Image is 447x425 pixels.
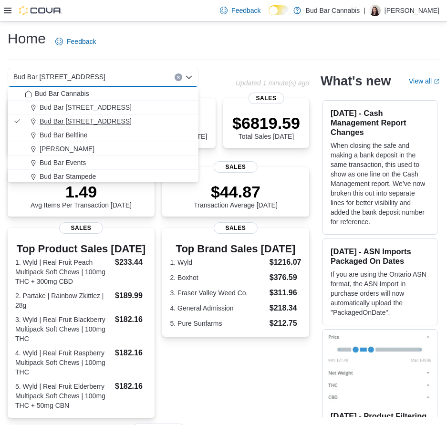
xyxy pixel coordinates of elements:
dd: $189.99 [115,290,147,301]
p: If you are using the Ontario ASN format, the ASN Import in purchase orders will now automatically... [331,270,429,317]
dd: $182.16 [115,314,147,325]
input: Dark Mode [269,5,289,15]
button: Clear input [175,73,182,81]
h3: [DATE] - Cash Management Report Changes [331,108,429,137]
dt: 5. Pure Sunfarms [170,319,266,328]
span: Bud Bar [STREET_ADDRESS] [13,71,105,83]
a: View allExternal link [409,77,439,85]
h1: Home [8,29,46,48]
dd: $376.59 [270,272,301,283]
span: Feedback [231,6,260,15]
dd: $311.96 [270,287,301,299]
span: Bud Bar [STREET_ADDRESS] [40,103,132,112]
button: Bud Bar [STREET_ADDRESS] [8,114,198,128]
svg: External link [434,79,439,84]
a: Feedback [52,32,100,51]
dt: 3. Fraser Valley Weed Co. [170,288,266,298]
span: Bud Bar [STREET_ADDRESS] [40,116,132,126]
dt: 4. General Admission [170,303,266,313]
button: Bud Bar Cannabis [8,87,198,101]
span: Sales [214,222,258,234]
h3: Top Brand Sales [DATE] [170,243,301,255]
dt: 3. Wyld | Real Fruit Blackberry Multipack Soft Chews | 100mg THC [15,315,111,343]
span: Bud Bar Stampede [40,172,96,181]
h2: What's new [321,73,391,89]
dd: $233.44 [115,257,147,268]
div: Choose from the following options [8,87,198,184]
span: Dark Mode [269,15,269,16]
span: [PERSON_NAME] [40,144,94,154]
p: When closing the safe and making a bank deposit in the same transaction, this used to show as one... [331,141,429,227]
button: Bud Bar Events [8,156,198,170]
p: Bud Bar Cannabis [306,5,360,16]
div: Total Sales [DATE] [232,114,300,140]
p: Updated 1 minute(s) ago [236,79,309,87]
p: | [364,5,365,16]
dt: 2. Boxhot [170,273,266,282]
span: Bud Bar Cannabis [35,89,89,98]
span: Sales [249,93,284,104]
button: Bud Bar Stampede [8,170,198,184]
p: 1.49 [31,182,132,201]
span: Sales [214,161,258,173]
dt: 4. Wyld | Real Fruit Raspberry Multipack Soft Chews | 100mg THC [15,348,111,377]
div: Avg Items Per Transaction [DATE] [31,182,132,209]
button: Close list of options [185,73,193,81]
h3: Top Product Sales [DATE] [15,243,147,255]
dd: $1216.07 [270,257,301,268]
div: Transaction Average [DATE] [194,182,278,209]
dd: $218.34 [270,302,301,314]
button: Bud Bar [STREET_ADDRESS] [8,101,198,114]
span: Bud Bar Beltline [40,130,87,140]
button: [PERSON_NAME] [8,142,198,156]
span: Sales [59,222,103,234]
dt: 1. Wyld [170,258,266,267]
div: Ashley M [369,5,381,16]
h3: [DATE] - ASN Imports Packaged On Dates [331,247,429,266]
dt: 5. Wyld | Real Fruit Elderberry Multipack Soft Chews | 100mg THC + 50mg CBN [15,382,111,410]
dt: 1. Wyld | Real Fruit Peach Multipack Soft Chews | 100mg THC + 300mg CBD [15,258,111,286]
p: $44.87 [194,182,278,201]
span: Feedback [67,37,96,46]
dt: 2. Partake | Rainbow Zkittlez | 28g [15,291,111,310]
span: Bud Bar Events [40,158,86,167]
p: [PERSON_NAME] [385,5,439,16]
p: $6819.59 [232,114,300,133]
dd: $212.75 [270,318,301,329]
button: Bud Bar Beltline [8,128,198,142]
dd: $182.16 [115,347,147,359]
img: Cova [19,6,62,15]
a: Feedback [216,1,264,20]
dd: $182.16 [115,381,147,392]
